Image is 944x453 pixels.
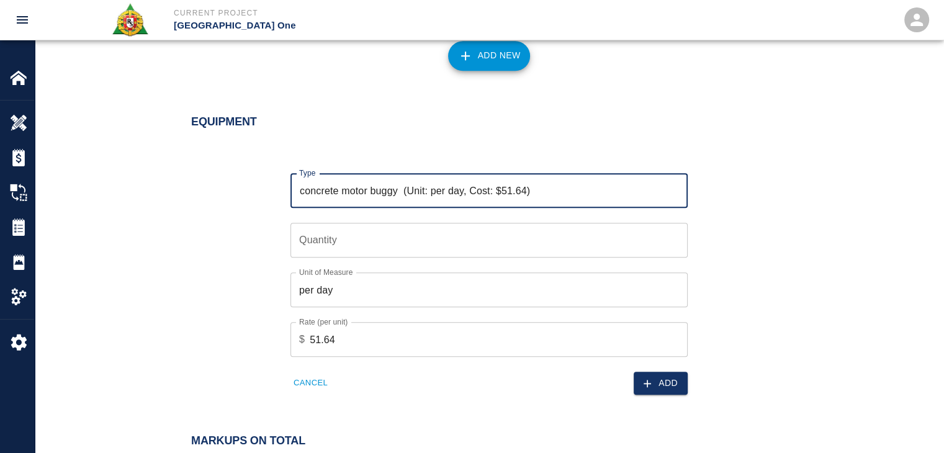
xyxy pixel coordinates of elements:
p: [GEOGRAPHIC_DATA] One [174,19,539,33]
h2: Equipment [191,115,787,129]
h2: Markups on Total [191,434,787,448]
img: Roger & Sons Concrete [111,2,149,37]
button: Add [634,372,688,395]
button: Add New [448,41,531,71]
p: Current Project [174,7,539,19]
p: $ [299,332,305,347]
label: Unit of Measure [299,267,353,277]
button: open drawer [7,5,37,35]
button: Cancel [290,374,331,393]
iframe: Chat Widget [882,393,944,453]
label: Rate (per unit) [299,316,348,327]
label: Type [299,168,315,178]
